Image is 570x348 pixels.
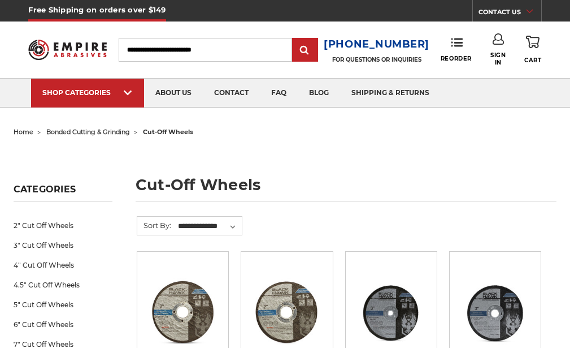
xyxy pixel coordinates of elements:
a: home [14,128,33,136]
a: CONTACT US [478,6,541,22]
a: contact [203,79,260,108]
a: 3" Cut Off Wheels [14,235,113,255]
a: Cart [524,33,541,66]
p: FOR QUESTIONS OR INQUIRIES [324,56,429,63]
a: Reorder [441,37,472,62]
div: SHOP CATEGORIES [42,88,133,97]
h1: cut-off wheels [136,177,557,201]
a: 4.5" Cut Off Wheels [14,275,113,295]
span: cut-off wheels [143,128,193,136]
img: Empire Abrasives [28,35,107,65]
span: Reorder [441,55,472,62]
label: Sort By: [137,217,171,234]
a: faq [260,79,298,108]
a: 2" Cut Off Wheels [14,216,113,235]
a: [PHONE_NUMBER] [324,36,429,53]
span: Cart [524,57,541,64]
a: about us [144,79,203,108]
select: Sort By: [176,218,242,235]
a: 4" Cut Off Wheels [14,255,113,275]
h5: Categories [14,184,113,201]
a: blog [298,79,340,108]
span: Sign In [486,51,509,66]
a: shipping & returns [340,79,441,108]
a: 6" Cut Off Wheels [14,315,113,334]
a: 5" Cut Off Wheels [14,295,113,315]
a: bonded cutting & grinding [46,128,130,136]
